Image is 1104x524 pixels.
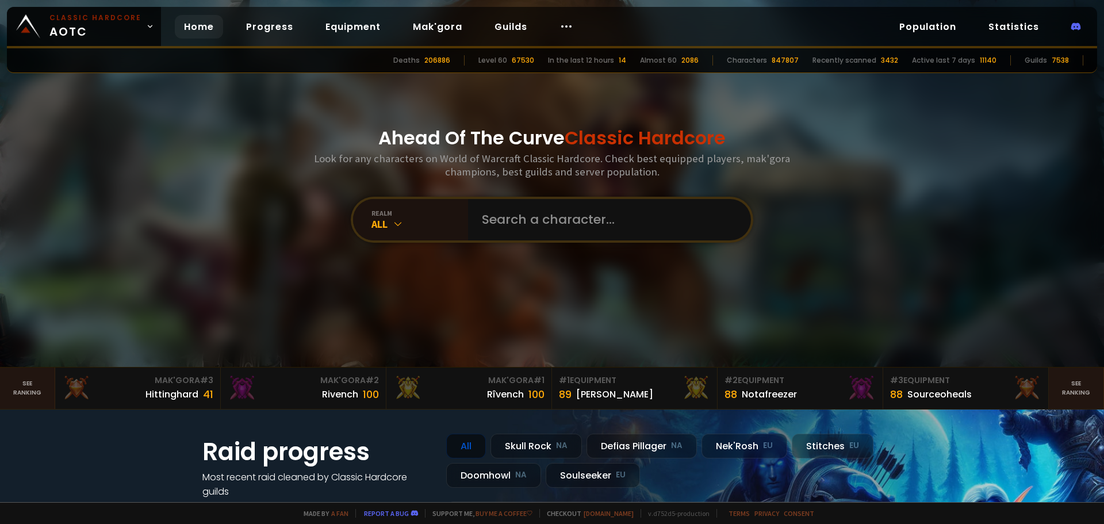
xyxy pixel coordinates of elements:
[404,15,471,39] a: Mak'gora
[724,374,876,387] div: Equipment
[890,374,903,386] span: # 3
[393,374,545,387] div: Mak'Gora
[772,55,799,66] div: 847807
[478,55,507,66] div: Level 60
[539,509,634,518] span: Checkout
[371,209,468,217] div: realm
[724,374,738,386] span: # 2
[55,368,221,409] a: Mak'Gora#3Hittinghard41
[890,387,903,402] div: 88
[364,509,409,518] a: Report a bug
[641,509,710,518] span: v. d752d5 - production
[424,55,450,66] div: 206886
[619,55,626,66] div: 14
[446,434,486,458] div: All
[890,15,965,39] a: Population
[145,387,198,401] div: Hittinghard
[7,7,161,46] a: Classic HardcoreAOTC
[742,387,797,401] div: Notafreezer
[980,55,996,66] div: 11140
[203,387,213,402] div: 41
[559,374,570,386] span: # 1
[724,387,737,402] div: 88
[297,509,348,518] span: Made by
[490,434,582,458] div: Skull Rock
[221,368,386,409] a: Mak'Gora#2Rivench100
[202,470,432,499] h4: Most recent raid cleaned by Classic Hardcore guilds
[556,440,568,452] small: NA
[446,463,541,488] div: Doomhowl
[881,55,898,66] div: 3432
[681,55,699,66] div: 2086
[640,55,677,66] div: Almost 60
[912,55,975,66] div: Active last 7 days
[586,434,697,458] div: Defias Pillager
[515,469,527,481] small: NA
[1025,55,1047,66] div: Guilds
[559,387,572,402] div: 89
[366,374,379,386] span: # 2
[548,55,614,66] div: In the last 12 hours
[763,440,773,452] small: EU
[425,509,532,518] span: Support me,
[718,368,883,409] a: #2Equipment88Notafreezer
[378,124,726,152] h1: Ahead Of The Curve
[559,374,710,387] div: Equipment
[487,387,524,401] div: Rîvench
[576,387,653,401] div: [PERSON_NAME]
[701,434,787,458] div: Nek'Rosh
[979,15,1048,39] a: Statistics
[890,374,1041,387] div: Equipment
[812,55,876,66] div: Recently scanned
[849,440,859,452] small: EU
[202,499,277,512] a: See all progress
[1052,55,1069,66] div: 7538
[316,15,390,39] a: Equipment
[322,387,358,401] div: Rivench
[200,374,213,386] span: # 3
[552,368,718,409] a: #1Equipment89[PERSON_NAME]
[476,509,532,518] a: Buy me a coffee
[671,440,683,452] small: NA
[49,13,141,40] span: AOTC
[729,509,750,518] a: Terms
[883,368,1049,409] a: #3Equipment88Sourceoheals
[512,55,534,66] div: 67530
[331,509,348,518] a: a fan
[475,199,737,240] input: Search a character...
[393,55,420,66] div: Deaths
[616,469,626,481] small: EU
[565,125,726,151] span: Classic Hardcore
[546,463,640,488] div: Soulseeker
[175,15,223,39] a: Home
[202,434,432,470] h1: Raid progress
[792,434,873,458] div: Stitches
[49,13,141,23] small: Classic Hardcore
[363,387,379,402] div: 100
[907,387,972,401] div: Sourceoheals
[754,509,779,518] a: Privacy
[485,15,536,39] a: Guilds
[309,152,795,178] h3: Look for any characters on World of Warcraft Classic Hardcore. Check best equipped players, mak'g...
[62,374,213,387] div: Mak'Gora
[584,509,634,518] a: [DOMAIN_NAME]
[784,509,814,518] a: Consent
[228,374,379,387] div: Mak'Gora
[1049,368,1104,409] a: Seeranking
[371,217,468,231] div: All
[386,368,552,409] a: Mak'Gora#1Rîvench100
[237,15,302,39] a: Progress
[534,374,545,386] span: # 1
[528,387,545,402] div: 100
[727,55,767,66] div: Characters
